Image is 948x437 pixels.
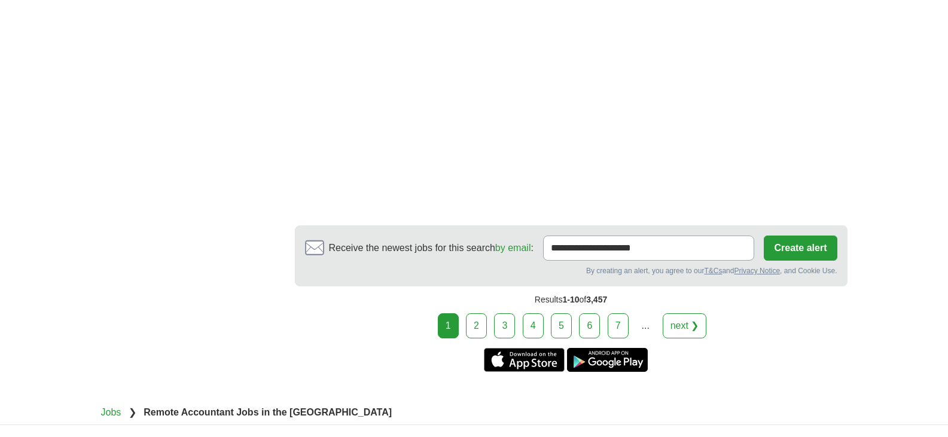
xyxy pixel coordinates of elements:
div: ... [633,314,657,338]
a: 4 [523,313,544,338]
a: 2 [466,313,487,338]
a: T&Cs [704,267,722,275]
a: 5 [551,313,572,338]
span: Receive the newest jobs for this search : [329,241,534,255]
div: Results of [295,286,848,313]
div: By creating an alert, you agree to our and , and Cookie Use. [305,265,837,276]
a: Privacy Notice [734,267,780,275]
a: 7 [608,313,629,338]
a: Jobs [101,407,121,417]
span: 1-10 [562,295,579,304]
a: Get the Android app [567,348,648,372]
div: 1 [438,313,459,338]
span: 3,457 [586,295,607,304]
a: by email [495,243,531,253]
a: Get the iPhone app [484,348,565,372]
span: ❯ [129,407,136,417]
a: 3 [494,313,515,338]
strong: Remote Accountant Jobs in the [GEOGRAPHIC_DATA] [144,407,392,417]
button: Create alert [764,236,837,261]
a: 6 [579,313,600,338]
a: next ❯ [663,313,707,338]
